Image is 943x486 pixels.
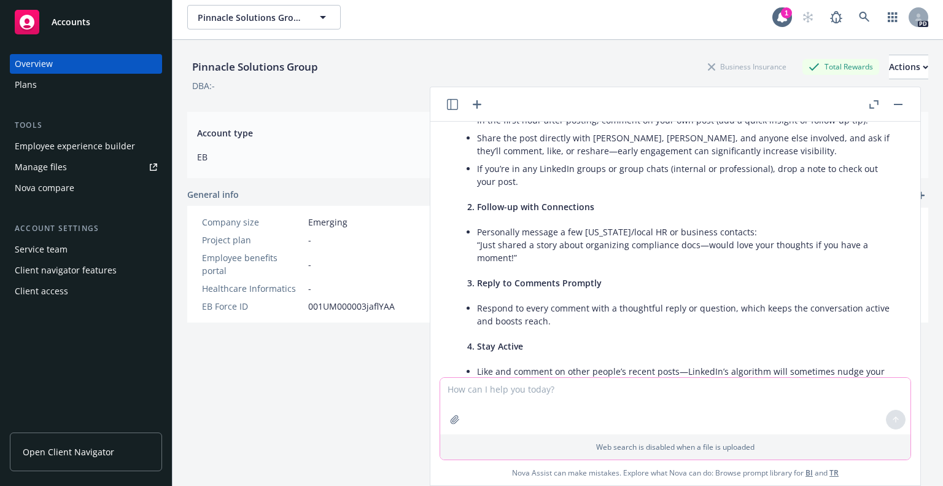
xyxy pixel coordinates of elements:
span: - [308,282,311,295]
a: TR [829,468,839,478]
a: Client navigator features [10,261,162,280]
span: Nova Assist can make mistakes. Explore what Nova can do: Browse prompt library for and [512,460,839,485]
div: Account settings [10,222,162,235]
div: Service team [15,240,68,259]
li: Respond to every comment with a thoughtful reply or question, which keeps the conversation active... [477,299,893,330]
a: Search [852,5,877,29]
button: Actions [889,55,928,79]
span: Account type [197,127,543,139]
a: Accounts [10,5,162,39]
div: Total Rewards [802,59,879,74]
li: Like and comment on other people’s recent posts—LinkedIn’s algorithm will sometimes nudge your po... [477,363,893,393]
a: Overview [10,54,162,74]
div: Employee experience builder [15,136,135,156]
div: Healthcare Informatics [202,282,303,295]
div: Plans [15,75,37,95]
span: - [308,233,311,246]
div: Manage files [15,157,67,177]
span: Emerging [308,216,347,229]
div: Overview [15,54,53,74]
a: Service team [10,240,162,259]
div: Employee benefits portal [202,251,303,277]
div: Nova compare [15,178,74,198]
a: Manage files [10,157,162,177]
div: Pinnacle Solutions Group [187,59,323,75]
a: Switch app [880,5,905,29]
a: Plans [10,75,162,95]
a: Employee experience builder [10,136,162,156]
div: Project plan [202,233,303,246]
button: Pinnacle Solutions Group [187,5,341,29]
li: If you’re in any LinkedIn groups or group chats (internal or professional), drop a note to check ... [477,160,893,190]
span: 4. Stay Active [467,340,523,352]
div: Company size [202,216,303,229]
span: Open Client Navigator [23,445,114,458]
span: - [308,258,311,271]
span: 2. Follow-up with Connections [467,201,594,213]
a: Nova compare [10,178,162,198]
a: add [914,188,928,203]
a: Client access [10,281,162,301]
div: Business Insurance [702,59,793,74]
div: Tools [10,119,162,131]
span: Accounts [52,17,90,27]
div: Client access [15,281,68,301]
span: 001UM000003jaflYAA [308,300,395,313]
a: Report a Bug [824,5,848,29]
a: BI [805,468,813,478]
span: 3. Reply to Comments Promptly [467,277,602,289]
div: EB Force ID [202,300,303,313]
p: Web search is disabled when a file is uploaded [448,442,903,452]
div: Client navigator features [15,261,117,280]
li: Personally message a few [US_STATE]/local HR or business contacts: “Just shared a story about org... [477,223,893,267]
li: Share the post directly with [PERSON_NAME], [PERSON_NAME], and anyone else involved, and ask if t... [477,129,893,160]
div: 1 [781,7,792,18]
div: DBA: - [192,79,215,92]
a: Start snowing [796,5,820,29]
span: General info [187,188,239,201]
span: EB [197,151,543,163]
span: Pinnacle Solutions Group [198,11,304,24]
